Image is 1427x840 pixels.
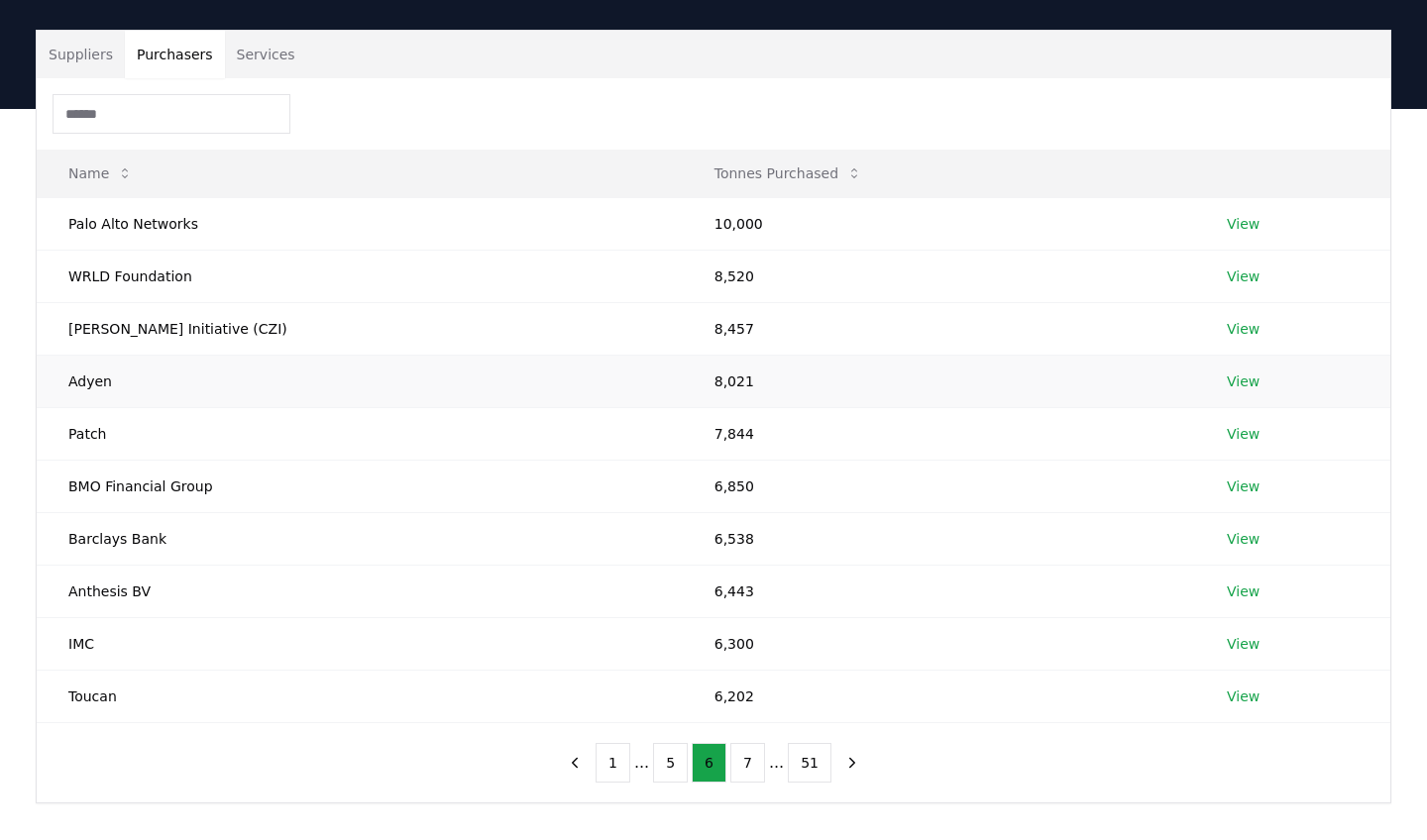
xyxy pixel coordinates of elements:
button: Tonnes Purchased [699,154,878,193]
li: ... [634,751,649,775]
button: Purchasers [125,31,225,78]
td: [PERSON_NAME] Initiative (CZI) [37,302,683,355]
a: View [1227,686,1260,706]
td: Anthesis BV [37,565,683,617]
a: View [1227,581,1260,601]
a: View [1227,266,1260,286]
td: 8,021 [683,355,1195,407]
button: Services [225,31,307,78]
button: 6 [692,743,726,783]
button: next page [835,743,869,783]
button: Name [53,154,149,193]
td: BMO Financial Group [37,460,683,512]
td: 6,850 [683,460,1195,512]
td: Patch [37,407,683,460]
a: View [1227,371,1260,391]
a: View [1227,424,1260,444]
button: 5 [653,743,688,783]
td: 8,520 [683,250,1195,302]
button: 1 [596,743,630,783]
td: Toucan [37,670,683,722]
td: 10,000 [683,197,1195,250]
a: View [1227,529,1260,549]
td: IMC [37,617,683,670]
td: 6,300 [683,617,1195,670]
button: 51 [788,743,831,783]
td: 6,443 [683,565,1195,617]
td: 6,538 [683,512,1195,565]
td: Palo Alto Networks [37,197,683,250]
td: Barclays Bank [37,512,683,565]
td: 6,202 [683,670,1195,722]
button: Suppliers [37,31,125,78]
td: 8,457 [683,302,1195,355]
a: View [1227,214,1260,234]
a: View [1227,634,1260,654]
a: View [1227,319,1260,339]
button: previous page [558,743,592,783]
button: 7 [730,743,765,783]
li: ... [769,751,784,775]
td: WRLD Foundation [37,250,683,302]
td: 7,844 [683,407,1195,460]
a: View [1227,476,1260,496]
td: Adyen [37,355,683,407]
